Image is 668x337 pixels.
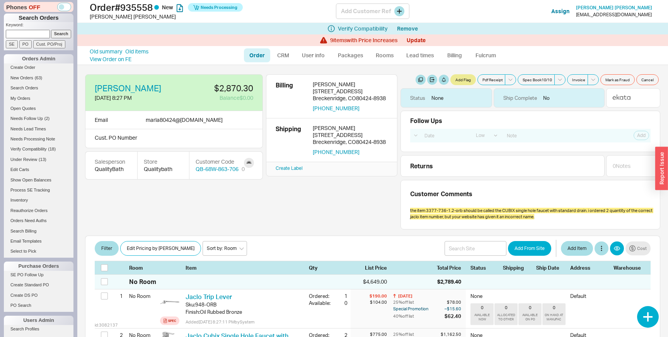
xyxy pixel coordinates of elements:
[503,130,595,141] input: Note
[179,94,253,102] div: Balance $0.00
[4,262,73,271] div: Purchase Orders
[313,149,360,156] button: [PHONE_NUMBER]
[637,132,646,139] span: Add
[144,158,183,166] div: Store
[35,75,43,80] span: ( 63 )
[503,264,532,271] div: Shipping
[634,131,649,140] button: Add
[641,77,654,83] span: Cancel
[496,313,516,322] div: ALLOCATED TO OTHER
[477,74,505,85] button: Pdf Receipt
[400,48,440,62] a: Lead times
[186,264,306,271] div: Item
[4,301,73,310] a: PO Search
[10,137,55,141] span: Needs Processing Note
[90,2,336,13] h1: Order # 935558
[570,264,609,271] div: Address
[10,147,47,151] span: Verify Compatibility
[445,313,461,320] div: $62.40
[10,75,33,80] span: New Orders
[6,40,18,48] input: SE
[95,322,118,328] span: id: 3082137
[482,77,503,83] span: Pdf Receipt
[397,26,418,32] button: Remove
[120,241,201,256] button: Edit Pricing by [PERSON_NAME]
[19,40,32,48] input: PO
[544,313,564,322] div: ON HAND AT MANUFAC
[129,289,157,303] div: No Room
[10,188,50,192] span: Process SE Tracking
[95,158,128,166] div: Salesperson
[570,293,609,303] div: Default
[567,244,586,253] span: Add Item
[160,316,179,325] a: Spec
[186,301,195,308] div: Sku:
[186,319,303,325] div: Added [DATE] 8:27:11 PM by System
[4,135,73,143] a: Needs Processing Note
[309,293,334,299] div: Ordered:
[4,237,73,245] a: Email Templates
[196,158,245,166] div: Customer Code
[4,125,73,133] a: Needs Lead Times
[351,278,387,286] div: $4,649.00
[113,289,123,303] div: 1
[398,293,412,299] div: [DATE]
[186,293,232,301] a: Jaclo Trip Lever
[605,77,630,83] span: Mark as Fraud
[146,116,223,124] div: marla80424 @ [DOMAIN_NAME]
[95,165,128,173] div: QualityBath
[313,139,388,145] div: Breckenridge , CO 80424-8938
[625,241,651,255] button: Cost
[4,325,73,333] a: Search Profiles
[129,277,156,286] div: No Room
[567,74,588,85] button: Invoice
[437,264,466,271] div: Total Price
[4,291,73,299] a: Create DS PO
[410,117,442,124] div: Follow Ups
[4,14,73,22] h1: Search Orders
[95,94,173,102] div: [DATE] 8:27 PM
[90,13,336,21] div: [PERSON_NAME] [PERSON_NAME]
[437,278,461,286] div: $2,789.40
[4,145,73,153] a: Verify Compatibility(18)
[351,299,387,305] div: $104.00
[393,299,443,305] div: 25 % off list
[470,293,498,303] div: None
[470,264,498,271] div: Status
[613,264,644,271] div: Warehouse
[6,22,73,30] p: Keyword:
[455,77,471,83] span: Add Flag
[313,88,388,95] div: [STREET_ADDRESS]
[536,264,566,271] div: Ship Date
[553,305,556,310] div: 0
[340,299,348,306] div: 0
[332,48,368,62] a: Packages
[4,84,73,92] a: Search Orders
[4,281,73,289] a: Create Standard PO
[508,241,551,256] button: Add From Site
[4,115,73,123] a: Needs Follow Up(2)
[515,244,545,253] span: Add From Site
[518,74,555,85] button: Spec Book10/10
[600,74,635,85] button: Mark as Fraud
[470,48,501,62] a: Fulcrum
[4,207,73,215] a: Reauthorize Orders
[613,162,631,170] div: 0 Note s
[29,3,40,11] span: OFF
[162,4,173,10] span: New
[336,3,409,19] div: Add Customer Ref
[561,241,593,256] button: Add Item
[95,116,108,124] div: Email
[576,5,652,10] a: [PERSON_NAME] [PERSON_NAME]
[370,48,399,62] a: Rooms
[188,3,243,12] button: Needs Processing
[334,293,348,299] div: 1
[431,94,443,101] div: None
[313,105,360,112] button: [PHONE_NUMBER]
[445,299,461,305] div: $78.00
[572,77,585,83] span: Invoice
[481,305,484,310] div: 0
[472,313,492,322] div: AVAILABLE NOW
[44,116,49,121] span: ( 2 )
[4,104,73,113] a: Open Quotes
